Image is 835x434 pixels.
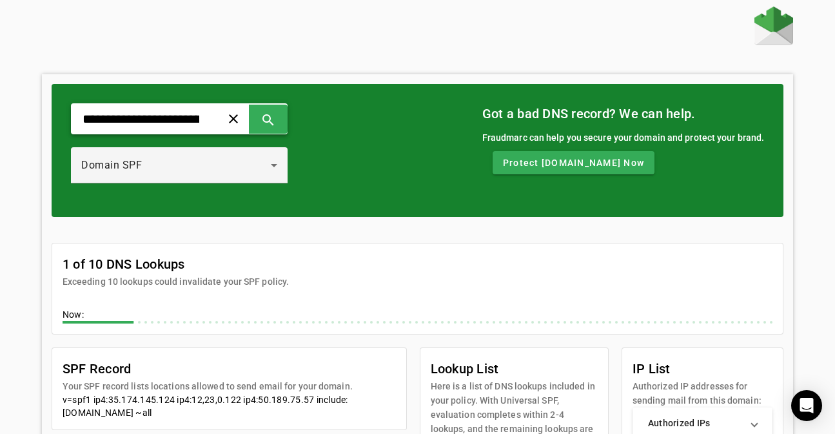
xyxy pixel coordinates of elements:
[754,6,793,45] img: Fraudmarc Logo
[791,390,822,421] div: Open Intercom Messenger
[482,130,765,145] div: Fraudmarc can help you secure your domain and protect your brand.
[482,103,765,124] mat-card-title: Got a bad DNS record? We can help.
[63,274,289,289] mat-card-subtitle: Exceeding 10 lookups could invalidate your SPF policy.
[63,308,773,324] div: Now:
[63,254,289,274] mat-card-title: 1 of 10 DNS Lookups
[63,358,353,379] mat-card-title: SPF Record
[633,358,773,379] mat-card-title: IP List
[431,358,598,379] mat-card-title: Lookup List
[633,379,773,408] mat-card-subtitle: Authorized IP addresses for sending mail from this domain:
[648,417,742,429] mat-panel-title: Authorized IPs
[63,379,353,393] mat-card-subtitle: Your SPF record lists locations allowed to send email for your domain.
[63,393,396,419] div: v=spf1 ip4:35.174.145.124 ip4:12,23,0.122 ip4:50.189.75.57 include:[DOMAIN_NAME] ~all
[754,6,793,48] a: Home
[493,151,654,174] button: Protect [DOMAIN_NAME] Now
[81,159,142,171] span: Domain SPF
[503,156,644,169] span: Protect [DOMAIN_NAME] Now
